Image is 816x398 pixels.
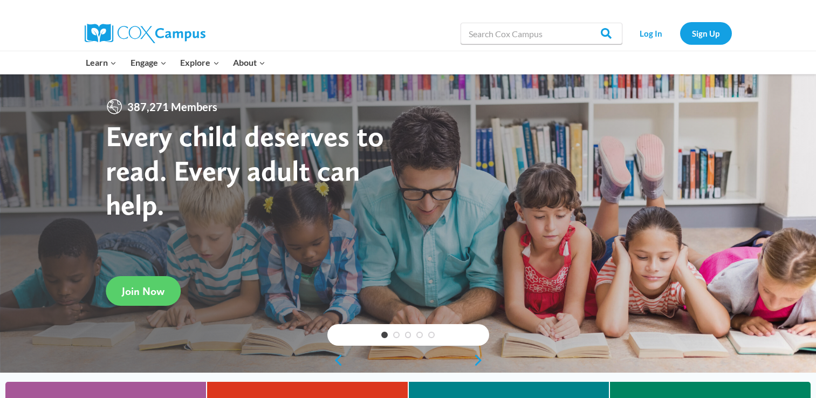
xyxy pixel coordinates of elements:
span: Learn [86,56,116,70]
a: 2 [393,332,400,338]
span: 387,271 Members [123,98,222,115]
a: 4 [416,332,423,338]
a: Join Now [106,276,181,306]
img: Cox Campus [85,24,205,43]
strong: Every child deserves to read. Every adult can help. [106,119,384,222]
a: previous [327,354,344,367]
span: Engage [131,56,167,70]
a: 3 [405,332,412,338]
nav: Secondary Navigation [628,22,732,44]
a: 5 [428,332,435,338]
a: Sign Up [680,22,732,44]
nav: Primary Navigation [79,51,272,74]
span: Join Now [122,285,164,298]
a: next [473,354,489,367]
span: About [233,56,265,70]
a: Log In [628,22,675,44]
div: content slider buttons [327,349,489,371]
span: Explore [180,56,219,70]
input: Search Cox Campus [461,23,622,44]
a: 1 [381,332,388,338]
